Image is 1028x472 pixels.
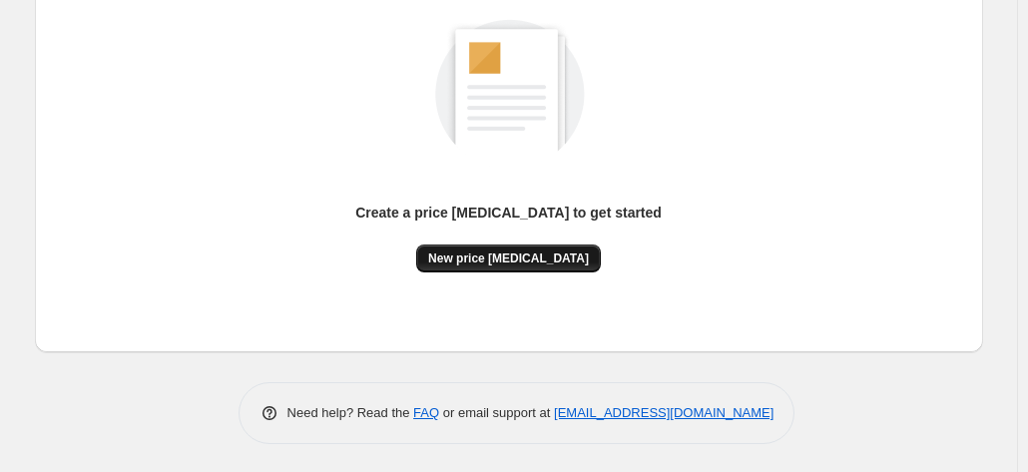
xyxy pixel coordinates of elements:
a: [EMAIL_ADDRESS][DOMAIN_NAME] [554,405,773,420]
span: or email support at [439,405,554,420]
span: New price [MEDICAL_DATA] [428,250,589,266]
p: Create a price [MEDICAL_DATA] to get started [355,203,662,223]
button: New price [MEDICAL_DATA] [416,244,601,272]
a: FAQ [413,405,439,420]
span: Need help? Read the [287,405,414,420]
